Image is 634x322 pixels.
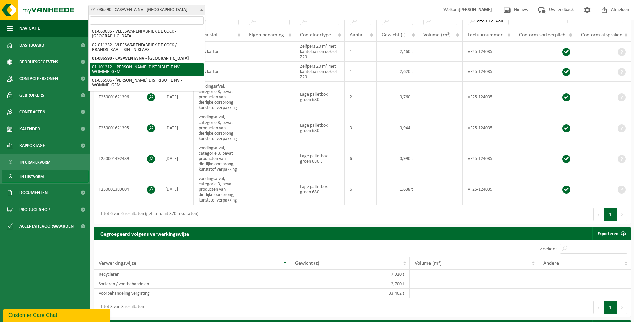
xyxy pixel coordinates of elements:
td: T250001492489 [94,143,160,174]
span: Bedrijfsgegevens [19,54,58,70]
span: Volume (m³) [423,32,451,38]
td: [DATE] [160,82,194,112]
span: Dashboard [19,37,44,54]
td: [DATE] [160,143,194,174]
span: Conform afspraken [581,32,622,38]
td: 6 [345,143,377,174]
div: 1 tot 3 van 3 resultaten [97,301,144,313]
td: Sorteren / voorbehandelen [94,279,290,289]
span: Afvalstof [199,32,218,38]
td: 3 [345,112,377,143]
span: Gewicht (t) [382,32,406,38]
td: 0,944 t [377,112,418,143]
span: Eigen benaming [249,32,284,38]
td: VF25-124035 [463,62,514,82]
div: 1 tot 6 van 6 resultaten (gefilterd uit 370 resultaten) [97,208,198,220]
span: Rapportage [19,137,45,154]
td: T250001621395 [94,112,160,143]
td: voedingsafval, categorie 3, bevat producten van dierlijke oorsprong, kunststof verpakking [194,82,244,112]
button: Previous [593,301,604,314]
span: Verwerkingswijze [99,261,136,266]
td: 1,638 t [377,174,418,205]
td: 2,620 t [377,62,418,82]
td: T250001389604 [94,174,160,205]
td: 1 [345,62,377,82]
span: Contactpersonen [19,70,58,87]
td: Zelfpers 20 m³ met kantelaar en deksel - Z20 [295,62,344,82]
td: voedingsafval, categorie 3, bevat producten van dierlijke oorsprong, kunststof verpakking [194,112,244,143]
li: 01-055506 - [PERSON_NAME] DISTRIBUTIE NV - WOMMELGEM [90,76,204,90]
span: Gebruikers [19,87,44,104]
td: 2,460 t [377,42,418,62]
button: 1 [604,208,617,221]
li: 01-101212 - [PERSON_NAME] DISTRIBUTIE NV - WOMMELGEM [90,63,204,76]
span: In grafiekvorm [20,156,50,169]
iframe: chat widget [3,307,112,322]
button: 1 [604,301,617,314]
span: Aantal [350,32,364,38]
td: Lage palletbox groen 680 L [295,112,344,143]
a: In lijstvorm [2,170,89,183]
span: Documenten [19,184,48,201]
span: In lijstvorm [20,170,44,183]
td: Lage palletbox groen 680 L [295,82,344,112]
td: VF25-124035 [463,112,514,143]
td: 1 [345,42,377,62]
td: Recycleren [94,270,290,279]
li: 01-060085 - VLEESWARENFABRIEK DE COCK - [GEOGRAPHIC_DATA] [90,27,204,41]
td: Zelfpers 20 m³ met kantelaar en deksel - Z20 [295,42,344,62]
span: 01-086590 - CASAVENTA NV - SINT-NIKLAAS [89,5,205,15]
td: 33,402 t [290,289,409,298]
button: Next [617,301,627,314]
td: voedingsafval, categorie 3, bevat producten van dierlijke oorsprong, kunststof verpakking [194,174,244,205]
h2: Gegroepeerd volgens verwerkingswijze [94,227,196,240]
span: Conform sorteerplicht [519,32,567,38]
td: 7,920 t [290,270,409,279]
a: Exporteren [592,227,630,240]
td: 6 [345,174,377,205]
span: Andere [543,261,559,266]
td: 2 [345,82,377,112]
strong: [PERSON_NAME] [459,7,492,12]
span: Gewicht (t) [295,261,319,266]
td: [DATE] [160,174,194,205]
td: vlak karton [194,62,244,82]
td: [DATE] [160,112,194,143]
span: 01-086590 - CASAVENTA NV - SINT-NIKLAAS [88,5,205,15]
span: Kalender [19,120,40,137]
button: Previous [593,208,604,221]
td: 0,990 t [377,143,418,174]
td: 0,760 t [377,82,418,112]
span: Factuurnummer [468,32,503,38]
td: 2,700 t [290,279,409,289]
li: 02-011232 - VLEESWARENFABRIEK DE COCK / BRANDSTRAAT - SINT-NIKLAAS [90,41,204,54]
td: VF25-124035 [463,82,514,112]
td: VF25-124035 [463,174,514,205]
td: VF25-124035 [463,42,514,62]
td: VF25-124035 [463,143,514,174]
td: T250001621396 [94,82,160,112]
td: Voorbehandeling vergisting [94,289,290,298]
label: Zoeken: [540,246,557,252]
span: Acceptatievoorwaarden [19,218,74,235]
li: 01-086590 - CASAVENTA NV - [GEOGRAPHIC_DATA] [90,54,204,63]
a: In grafiekvorm [2,156,89,168]
td: Lage palletbox groen 680 L [295,174,344,205]
span: Volume (m³) [415,261,442,266]
span: Navigatie [19,20,40,37]
span: Containertype [300,32,331,38]
button: Next [617,208,627,221]
span: Product Shop [19,201,50,218]
span: Contracten [19,104,45,120]
td: voedingsafval, categorie 3, bevat producten van dierlijke oorsprong, kunststof verpakking [194,143,244,174]
td: Lage palletbox groen 680 L [295,143,344,174]
td: vlak karton [194,42,244,62]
